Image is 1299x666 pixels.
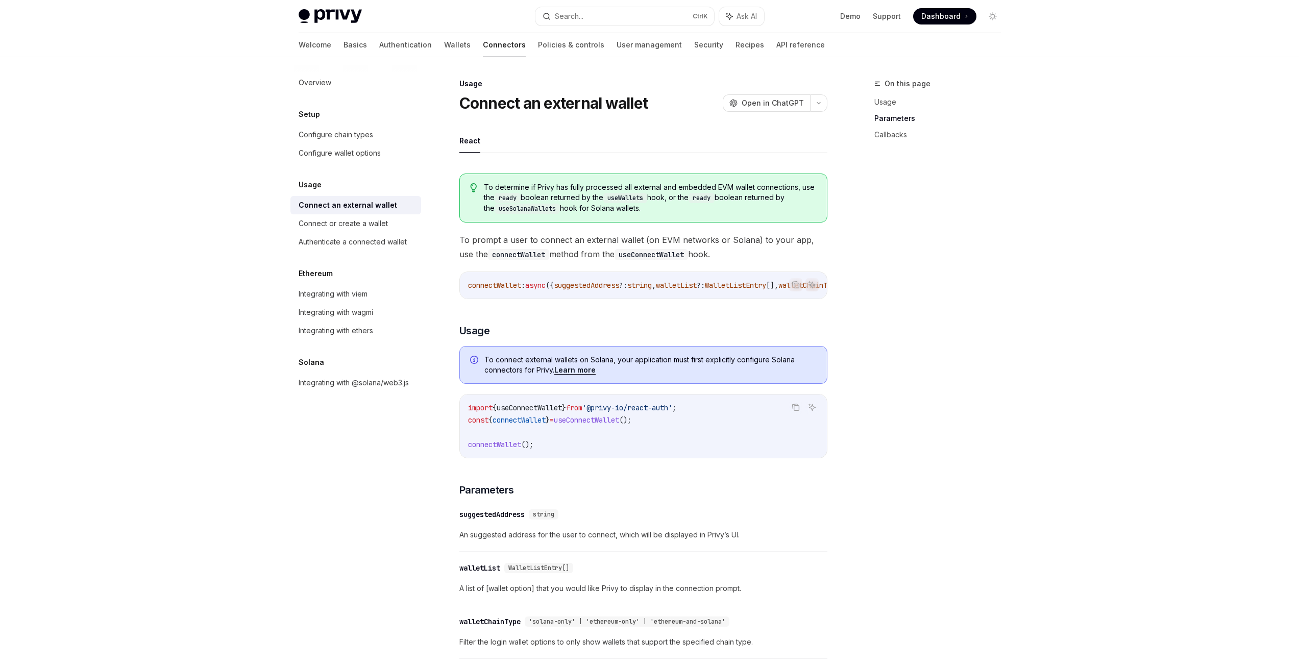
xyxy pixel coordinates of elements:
a: Welcome [299,33,331,57]
div: Search... [555,10,583,22]
span: '@privy-io/react-auth' [582,403,672,412]
span: ?: [697,281,705,290]
div: Integrating with @solana/web3.js [299,377,409,389]
div: Overview [299,77,331,89]
a: Integrating with wagmi [290,303,421,322]
a: Integrating with ethers [290,322,421,340]
div: suggestedAddress [459,509,525,520]
span: from [566,403,582,412]
a: Connect or create a wallet [290,214,421,233]
code: useSolanaWallets [495,204,560,214]
button: Copy the contents from the code block [789,401,802,414]
span: , [652,281,656,290]
a: Security [694,33,723,57]
span: } [562,403,566,412]
span: Parameters [459,483,514,497]
a: Integrating with @solana/web3.js [290,374,421,392]
span: useConnectWallet [554,415,619,425]
code: ready [495,193,521,203]
span: (); [619,415,631,425]
span: connectWallet [468,281,521,290]
div: Integrating with viem [299,288,367,300]
a: Configure wallet options [290,144,421,162]
div: walletChainType [459,616,521,627]
span: { [488,415,493,425]
button: Ask AI [805,278,819,291]
a: Integrating with viem [290,285,421,303]
button: Ask AI [805,401,819,414]
div: Connect or create a wallet [299,217,388,230]
a: Connect an external wallet [290,196,421,214]
button: Open in ChatGPT [723,94,810,112]
span: 'solana-only' | 'ethereum-only' | 'ethereum-and-solana' [529,618,725,626]
span: walletList [656,281,697,290]
h5: Setup [299,108,320,120]
span: const [468,415,488,425]
span: string [627,281,652,290]
a: Authenticate a connected wallet [290,233,421,251]
span: string [533,510,554,519]
a: Authentication [379,33,432,57]
svg: Tip [470,183,477,192]
span: import [468,403,493,412]
a: API reference [776,33,825,57]
span: Filter the login wallet options to only show wallets that support the specified chain type. [459,636,827,648]
code: useConnectWallet [615,249,688,260]
div: Authenticate a connected wallet [299,236,407,248]
div: Configure chain types [299,129,373,141]
span: (); [521,440,533,449]
span: To determine if Privy has fully processed all external and embedded EVM wallet connections, use t... [484,182,816,214]
a: Connectors [483,33,526,57]
span: connectWallet [468,440,521,449]
span: Dashboard [921,11,961,21]
h5: Ethereum [299,267,333,280]
span: async [525,281,546,290]
a: Demo [840,11,861,21]
div: Integrating with ethers [299,325,373,337]
span: walletChainType [778,281,840,290]
a: Policies & controls [538,33,604,57]
span: WalletListEntry [705,281,766,290]
h5: Usage [299,179,322,191]
span: ({ [546,281,554,290]
span: ; [672,403,676,412]
a: Wallets [444,33,471,57]
span: = [550,415,554,425]
span: useConnectWallet [497,403,562,412]
span: { [493,403,497,412]
span: WalletListEntry[] [508,564,569,572]
code: ready [689,193,715,203]
div: Configure wallet options [299,147,381,159]
a: Parameters [874,110,1009,127]
span: Ctrl K [693,12,708,20]
div: Usage [459,79,827,89]
button: Search...CtrlK [535,7,714,26]
h5: Solana [299,356,324,368]
span: Ask AI [737,11,757,21]
a: Dashboard [913,8,976,24]
code: connectWallet [488,249,549,260]
span: To prompt a user to connect an external wallet (on EVM networks or Solana) to your app, use the m... [459,233,827,261]
button: React [459,129,480,153]
a: Callbacks [874,127,1009,143]
span: Usage [459,324,490,338]
span: On this page [885,78,930,90]
button: Copy the contents from the code block [789,278,802,291]
a: Usage [874,94,1009,110]
a: Configure chain types [290,126,421,144]
button: Ask AI [719,7,764,26]
span: An suggested address for the user to connect, which will be displayed in Privy’s UI. [459,529,827,541]
span: } [546,415,550,425]
span: Open in ChatGPT [742,98,804,108]
a: Recipes [736,33,764,57]
a: Overview [290,73,421,92]
span: connectWallet [493,415,546,425]
a: Support [873,11,901,21]
img: light logo [299,9,362,23]
span: A list of [wallet option] that you would like Privy to display in the connection prompt. [459,582,827,595]
span: ?: [619,281,627,290]
button: Toggle dark mode [985,8,1001,24]
div: walletList [459,563,500,573]
span: : [521,281,525,290]
a: Learn more [554,365,596,375]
